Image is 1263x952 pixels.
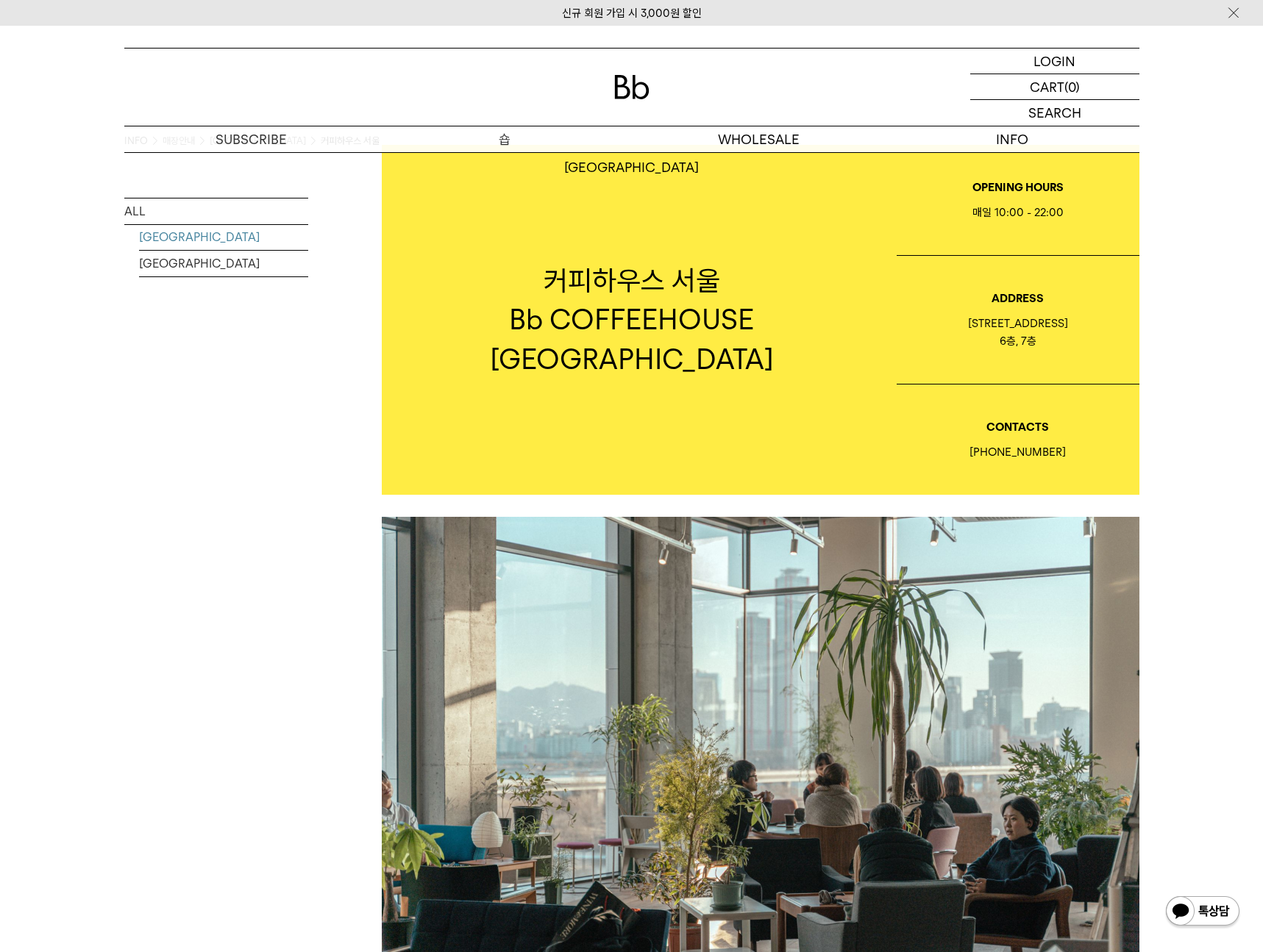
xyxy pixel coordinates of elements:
a: ALL [124,198,308,224]
p: SEARCH [1028,100,1081,126]
p: INFO [886,126,1139,152]
p: (0) [1064,74,1080,99]
p: Bb COFFEEHOUSE [GEOGRAPHIC_DATA] [382,300,882,378]
a: [GEOGRAPHIC_DATA] [139,224,308,250]
p: [GEOGRAPHIC_DATA] [564,160,699,175]
a: LOGIN [970,49,1139,74]
div: [STREET_ADDRESS] 6층, 7층 [897,315,1139,350]
p: CONTACTS [897,418,1139,436]
div: 매일 10:00 - 22:00 [897,204,1139,221]
p: WHOLESALE [632,126,886,152]
p: ADDRESS [897,290,1139,307]
a: CART (0) [970,74,1139,100]
div: [PHONE_NUMBER] [897,443,1139,461]
a: 숍 [378,126,632,152]
a: [GEOGRAPHIC_DATA] [139,251,308,276]
p: 커피하우스 서울 [382,261,882,300]
p: OPENING HOURS [897,179,1139,196]
img: 로고 [614,75,650,99]
img: 카카오톡 채널 1:1 채팅 버튼 [1164,895,1241,930]
p: CART [1030,74,1064,99]
p: LOGIN [1033,49,1075,74]
a: SUBSCRIBE [124,126,378,152]
a: 신규 회원 가입 시 3,000원 할인 [562,7,702,20]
